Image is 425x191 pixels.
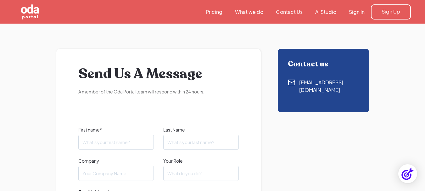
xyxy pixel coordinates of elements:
a: Contact Us [270,8,309,15]
a: What we do [229,8,270,15]
input: What do you do? [163,166,239,181]
label: Company [78,157,154,164]
label: First name* [78,126,154,133]
input: Your Company Name [78,166,154,181]
h1: Send Us A Message [78,65,239,83]
label: Your Role [163,157,239,164]
a: Sign In [343,8,371,15]
a: Sign Up [371,4,411,20]
input: What's your first name? [78,135,154,150]
a: home [14,4,74,20]
div: A member of the Oda Portal team will respond within 24 hours. [78,88,239,95]
div: [EMAIL_ADDRESS][DOMAIN_NAME] [299,79,359,94]
a: AI Studio [309,8,343,15]
a: Pricing [199,8,229,15]
div: Sign Up [382,8,400,15]
img: Contact using email [288,79,295,86]
a: Contact using email[EMAIL_ADDRESS][DOMAIN_NAME] [288,79,359,94]
label: Last Name [163,126,239,133]
input: What's your last name? [163,135,239,150]
div: Contact us [288,60,359,69]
